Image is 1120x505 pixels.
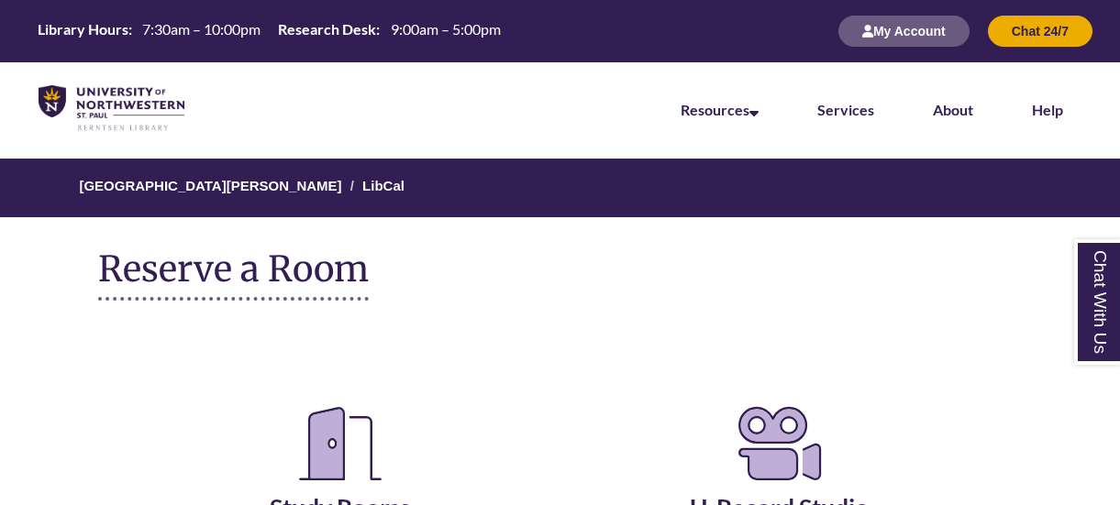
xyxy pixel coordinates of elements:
[362,178,405,193] a: LibCal
[933,101,973,118] a: About
[988,16,1092,47] button: Chat 24/7
[817,101,874,118] a: Services
[838,16,970,47] button: My Account
[391,20,501,38] span: 9:00am – 5:00pm
[1032,101,1063,118] a: Help
[98,249,369,301] h1: Reserve a Room
[271,19,383,39] th: Research Desk:
[30,19,135,39] th: Library Hours:
[30,19,507,43] a: Hours Today
[79,178,341,193] a: [GEOGRAPHIC_DATA][PERSON_NAME]
[142,20,261,38] span: 7:30am – 10:00pm
[98,159,1023,217] nav: Breadcrumb
[681,101,759,118] a: Resources
[988,23,1092,38] a: Chat 24/7
[30,19,507,41] table: Hours Today
[838,23,970,38] a: My Account
[39,85,184,131] img: UNWSP Library Logo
